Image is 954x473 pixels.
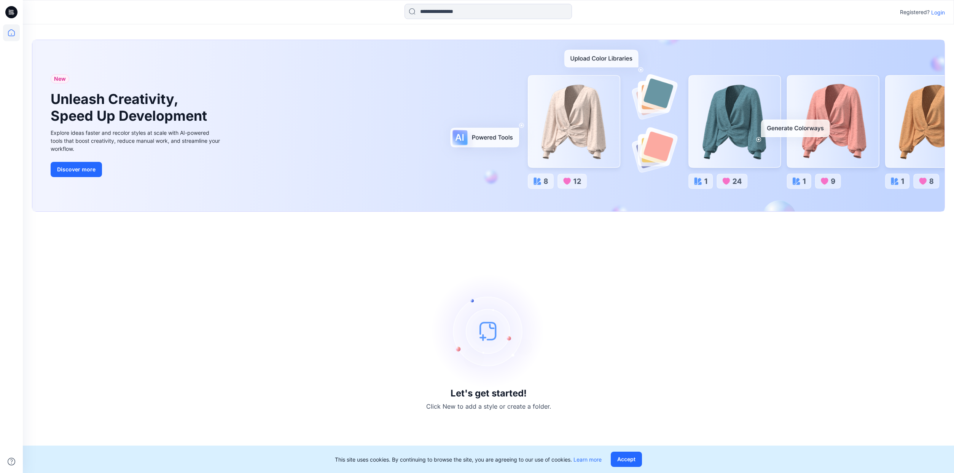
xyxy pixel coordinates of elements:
span: New [54,74,66,83]
a: Learn more [573,456,602,463]
p: Login [931,8,945,16]
img: empty-state-image.svg [432,274,546,388]
p: This site uses cookies. By continuing to browse the site, you are agreeing to our use of cookies. [335,455,602,463]
h3: Let's get started! [451,388,527,399]
h1: Unleash Creativity, Speed Up Development [51,91,210,124]
button: Accept [611,452,642,467]
a: Discover more [51,162,222,177]
button: Discover more [51,162,102,177]
div: Explore ideas faster and recolor styles at scale with AI-powered tools that boost creativity, red... [51,129,222,153]
p: Click New to add a style or create a folder. [426,402,551,411]
p: Registered? [900,8,930,17]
